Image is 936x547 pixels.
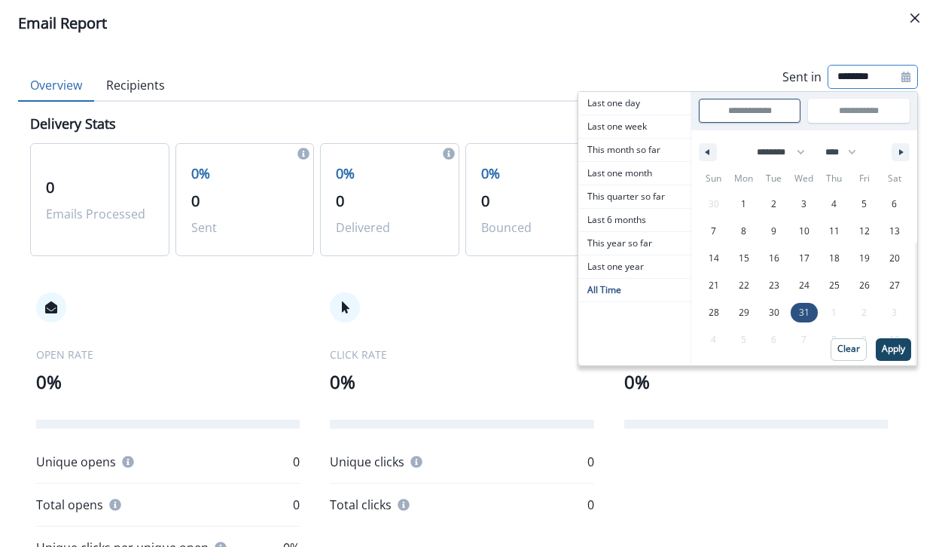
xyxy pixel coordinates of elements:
[849,191,880,218] button: 5
[769,299,779,326] span: 30
[837,344,860,354] p: Clear
[191,191,200,211] span: 0
[799,218,809,245] span: 10
[36,496,103,514] p: Total opens
[819,272,849,299] button: 25
[699,167,729,191] span: Sun
[578,139,691,162] button: This month so far
[336,163,444,184] p: 0%
[739,272,749,299] span: 22
[882,344,905,354] p: Apply
[191,218,299,237] p: Sent
[729,191,759,218] button: 1
[892,191,897,218] span: 6
[578,162,691,185] button: Last one month
[729,299,759,326] button: 29
[880,218,910,245] button: 13
[849,167,880,191] span: Fri
[587,453,594,471] p: 0
[30,114,116,134] p: Delivery Stats
[789,272,819,299] button: 24
[624,368,888,396] p: 0%
[880,191,910,218] button: 6
[759,245,789,272] button: 16
[799,245,809,272] span: 17
[831,191,837,218] span: 4
[46,205,154,223] p: Emails Processed
[819,191,849,218] button: 4
[578,115,691,139] button: Last one week
[789,167,819,191] span: Wed
[578,209,691,231] span: Last 6 months
[801,191,806,218] span: 3
[578,92,691,115] span: Last one day
[481,218,589,237] p: Bounced
[709,272,719,299] span: 21
[336,191,344,211] span: 0
[759,272,789,299] button: 23
[771,191,776,218] span: 2
[789,218,819,245] button: 10
[861,191,867,218] span: 5
[578,92,691,115] button: Last one day
[587,496,594,514] p: 0
[789,299,819,326] button: 31
[741,191,746,218] span: 1
[829,218,840,245] span: 11
[578,255,691,278] span: Last one year
[759,167,789,191] span: Tue
[741,218,746,245] span: 8
[789,191,819,218] button: 3
[819,218,849,245] button: 11
[191,163,299,184] p: 0%
[578,209,691,232] button: Last 6 months
[859,272,870,299] span: 26
[782,68,822,86] p: Sent in
[699,272,729,299] button: 21
[18,70,94,102] button: Overview
[880,272,910,299] button: 27
[578,185,691,208] span: This quarter so far
[699,299,729,326] button: 28
[293,496,300,514] p: 0
[36,347,300,362] p: OPEN RATE
[831,338,867,361] button: Clear
[859,245,870,272] span: 19
[699,245,729,272] button: 14
[799,299,809,326] span: 31
[849,218,880,245] button: 12
[330,496,392,514] p: Total clicks
[769,245,779,272] span: 16
[859,218,870,245] span: 12
[729,272,759,299] button: 22
[849,245,880,272] button: 19
[46,177,54,197] span: 0
[799,272,809,299] span: 24
[829,245,840,272] span: 18
[739,245,749,272] span: 15
[709,245,719,272] span: 14
[578,232,691,255] button: This year so far
[330,347,593,362] p: CLICK RATE
[711,218,716,245] span: 7
[481,191,489,211] span: 0
[36,453,116,471] p: Unique opens
[903,6,927,30] button: Close
[94,70,177,102] button: Recipients
[880,245,910,272] button: 20
[876,338,911,361] button: Apply
[889,245,900,272] span: 20
[578,185,691,209] button: This quarter so far
[578,139,691,161] span: This month so far
[578,279,691,301] span: All Time
[330,453,404,471] p: Unique clicks
[481,163,589,184] p: 0%
[819,245,849,272] button: 18
[819,167,849,191] span: Thu
[889,218,900,245] span: 13
[699,218,729,245] button: 7
[769,272,779,299] span: 23
[759,218,789,245] button: 9
[330,368,593,396] p: 0%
